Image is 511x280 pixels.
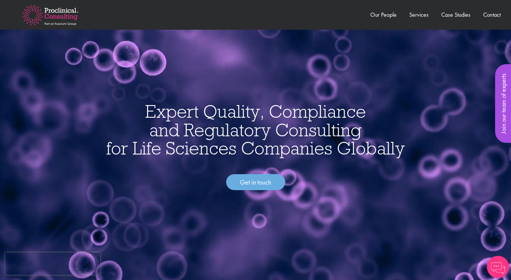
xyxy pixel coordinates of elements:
[487,256,509,278] img: Chatbot
[409,11,429,19] a: Services
[7,102,504,157] h1: Expert Quality, Compliance and Regulatory Consulting for Life Sciences Companies Globally
[483,11,501,19] a: Contact
[5,253,100,275] iframe: reCAPTCHA
[370,11,397,19] a: Our People
[441,11,471,19] a: Case Studies
[226,174,285,191] a: Get in touch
